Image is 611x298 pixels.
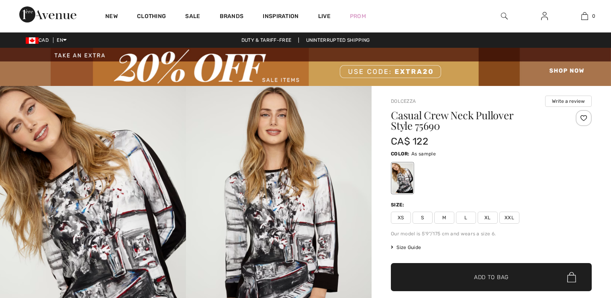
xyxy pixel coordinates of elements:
[391,230,592,237] div: Our model is 5'9"/175 cm and wears a size 6.
[391,110,558,131] h1: Casual Crew Neck Pullover Style 75690
[392,163,413,193] div: As sample
[185,13,200,21] a: Sale
[220,13,244,21] a: Brands
[581,11,588,21] img: My Bag
[545,96,592,107] button: Write a review
[478,212,498,224] span: XL
[391,212,411,224] span: XS
[105,13,118,21] a: New
[499,212,519,224] span: XXL
[391,136,428,147] span: CA$ 122
[541,11,548,21] img: My Info
[137,13,166,21] a: Clothing
[413,212,433,224] span: S
[318,12,331,20] a: Live
[391,244,421,251] span: Size Guide
[263,13,298,21] span: Inspiration
[592,12,595,20] span: 0
[474,273,509,282] span: Add to Bag
[535,11,554,21] a: Sign In
[565,11,604,21] a: 0
[434,212,454,224] span: M
[411,151,436,157] span: As sample
[26,37,39,44] img: Canadian Dollar
[391,98,416,104] a: Dolcezza
[567,272,576,282] img: Bag.svg
[391,263,592,291] button: Add to Bag
[350,12,366,20] a: Prom
[501,11,508,21] img: search the website
[391,201,406,208] div: Size:
[391,151,410,157] span: Color:
[26,37,52,43] span: CAD
[57,37,67,43] span: EN
[456,212,476,224] span: L
[19,6,76,22] img: 1ère Avenue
